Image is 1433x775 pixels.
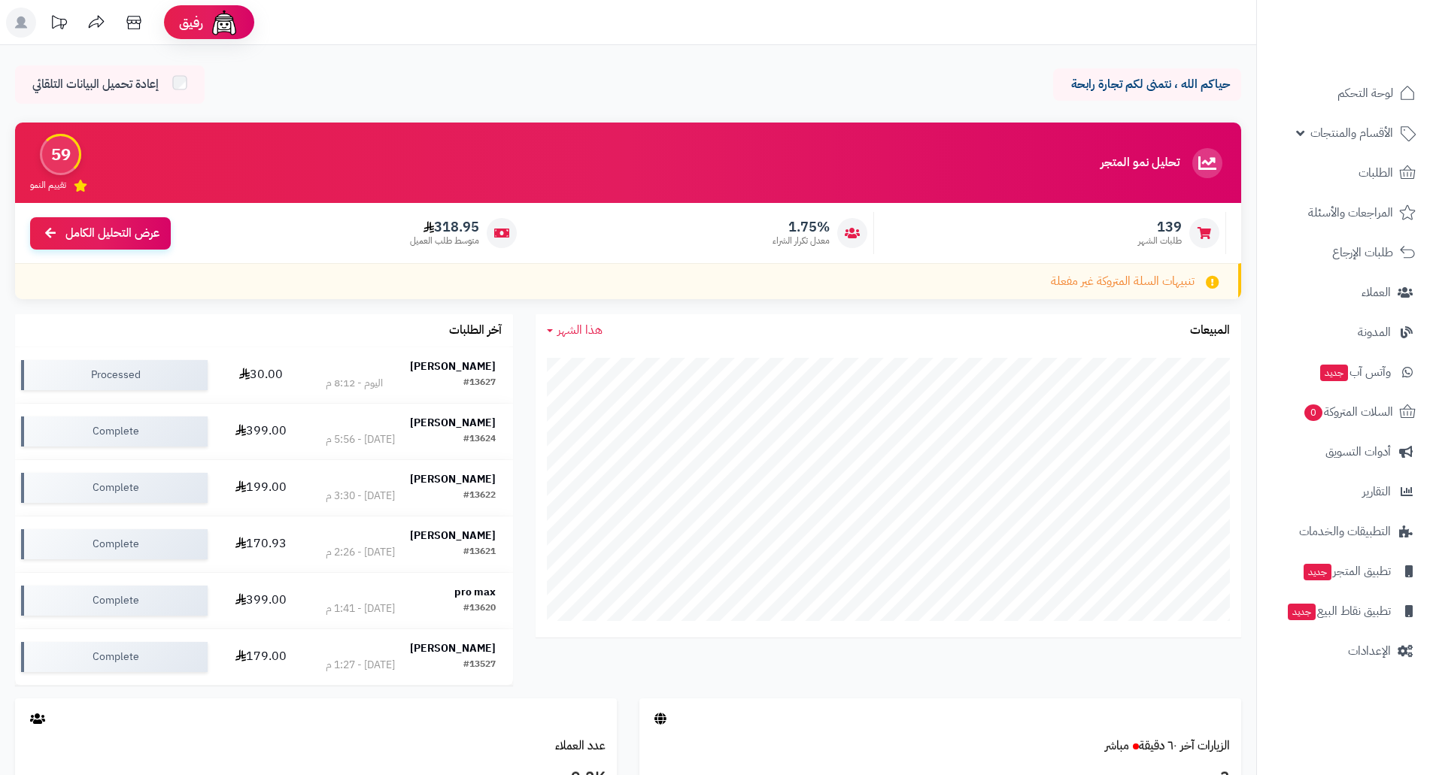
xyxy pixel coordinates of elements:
span: الإعدادات [1348,640,1391,661]
span: عرض التحليل الكامل [65,225,159,242]
div: [DATE] - 3:30 م [326,489,395,504]
strong: [PERSON_NAME] [410,471,496,487]
div: #13627 [463,376,496,391]
span: 139 [1138,219,1182,235]
div: [DATE] - 1:41 م [326,601,395,616]
a: الإعدادات [1266,633,1424,669]
span: جديد [1304,564,1331,580]
span: إعادة تحميل البيانات التلقائي [32,76,159,93]
span: تطبيق نقاط البيع [1286,601,1391,622]
a: عدد العملاء [555,737,606,755]
div: [DATE] - 5:56 م [326,432,395,447]
a: طلبات الإرجاع [1266,235,1424,271]
td: 399.00 [214,573,308,628]
a: التطبيقات والخدمات [1266,513,1424,549]
a: تطبيق نقاط البيعجديد [1266,593,1424,629]
span: تقييم النمو [30,179,66,192]
span: وآتس آب [1319,362,1391,383]
h3: تحليل نمو المتجر [1101,156,1179,170]
span: طلبات الشهر [1138,235,1182,247]
span: المراجعات والأسئلة [1308,202,1393,223]
td: 179.00 [214,629,308,685]
div: Complete [21,416,208,447]
strong: [PERSON_NAME] [410,359,496,374]
div: #13622 [463,489,496,504]
img: logo-2.png [1331,41,1419,72]
div: Complete [21,473,208,503]
span: أدوات التسويق [1325,441,1391,462]
div: #13624 [463,432,496,447]
span: 0 [1304,404,1322,421]
a: المدونة [1266,314,1424,350]
td: 199.00 [214,460,308,516]
a: العملاء [1266,274,1424,310]
span: التطبيقات والخدمات [1299,521,1391,542]
div: #13527 [463,658,496,673]
div: Complete [21,529,208,559]
h3: آخر الطلبات [449,324,502,338]
div: #13621 [463,545,496,560]
span: المدونة [1358,322,1391,343]
span: 1.75% [773,219,830,235]
td: 399.00 [214,404,308,459]
span: الطلبات [1359,162,1393,183]
strong: [PERSON_NAME] [410,415,496,431]
span: التقارير [1362,481,1391,502]
div: Complete [21,642,208,672]
a: تطبيق المتجرجديد [1266,553,1424,589]
span: تطبيق المتجر [1302,561,1391,582]
a: الزيارات آخر ٦٠ دقيقةمباشر [1105,737,1230,755]
h3: المبيعات [1190,324,1230,338]
div: [DATE] - 1:27 م [326,658,395,673]
a: السلات المتروكة0 [1266,394,1424,430]
strong: pro max [454,584,496,600]
td: 170.93 [214,516,308,572]
span: جديد [1288,604,1316,620]
a: عرض التحليل الكامل [30,217,171,250]
span: هذا الشهر [557,321,603,339]
span: 318.95 [410,219,479,235]
span: معدل تكرار الشراء [773,235,830,247]
a: التقارير [1266,474,1424,510]
span: رفيق [179,14,203,32]
div: [DATE] - 2:26 م [326,545,395,560]
a: وآتس آبجديد [1266,354,1424,390]
a: الطلبات [1266,155,1424,191]
small: مباشر [1105,737,1129,755]
td: 30.00 [214,347,308,403]
span: متوسط طلب العميل [410,235,479,247]
span: جديد [1320,365,1348,381]
span: تنبيهات السلة المتروكة غير مفعلة [1051,273,1195,290]
span: لوحة التحكم [1337,83,1393,104]
a: لوحة التحكم [1266,75,1424,111]
span: السلات المتروكة [1303,401,1393,422]
span: الأقسام والمنتجات [1310,123,1393,144]
a: تحديثات المنصة [40,8,77,41]
a: هذا الشهر [547,322,603,339]
span: العملاء [1362,282,1391,303]
div: #13620 [463,601,496,616]
div: اليوم - 8:12 م [326,376,383,391]
span: طلبات الإرجاع [1332,242,1393,263]
strong: [PERSON_NAME] [410,640,496,656]
img: ai-face.png [209,8,239,38]
div: Processed [21,360,208,390]
strong: [PERSON_NAME] [410,528,496,543]
div: Complete [21,586,208,616]
a: المراجعات والأسئلة [1266,195,1424,231]
a: أدوات التسويق [1266,434,1424,470]
p: حياكم الله ، نتمنى لكم تجارة رابحة [1064,76,1230,93]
